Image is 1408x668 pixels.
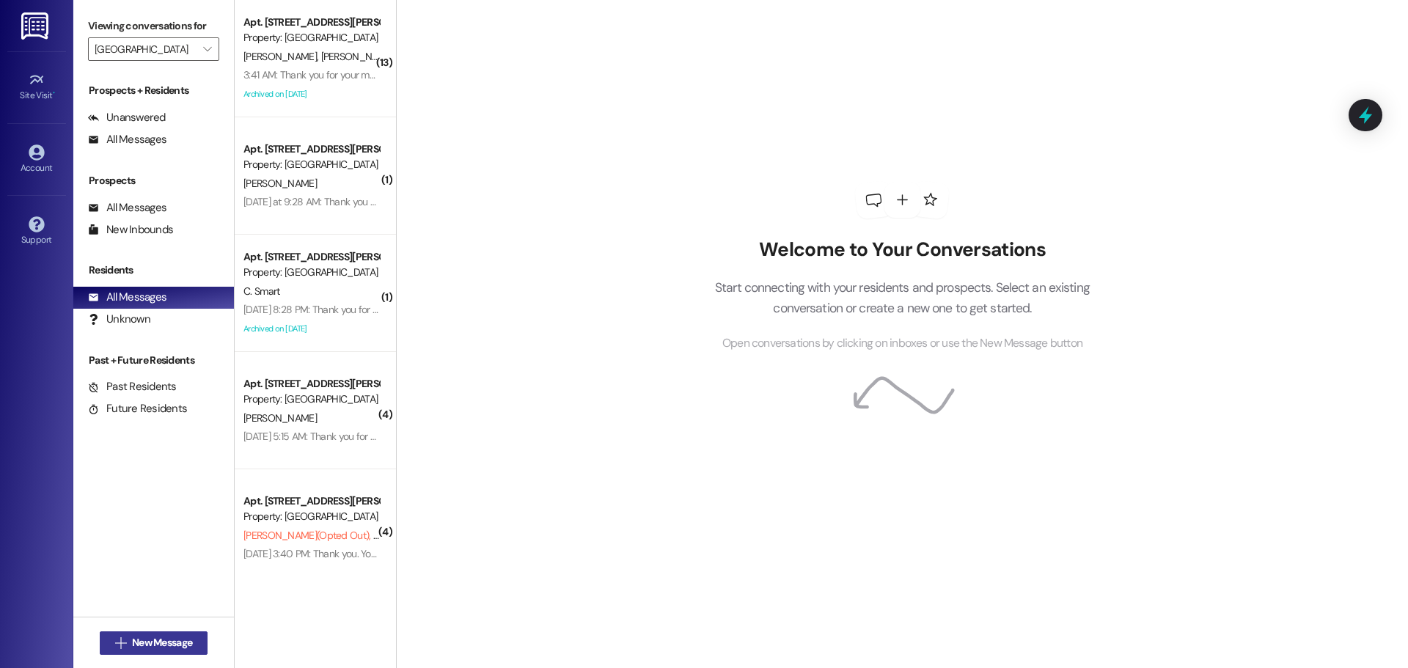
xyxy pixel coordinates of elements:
div: Property: [GEOGRAPHIC_DATA] [243,265,379,280]
div: Apt. [STREET_ADDRESS][PERSON_NAME] [243,493,379,509]
div: [DATE] at 9:28 AM: Thank you for your message. Our offices are currently closed, but we will cont... [243,195,1144,208]
span: Open conversations by clicking on inboxes or use the New Message button [722,334,1082,353]
span: [PERSON_NAME] [243,177,317,190]
div: Prospects + Residents [73,83,234,98]
div: Archived on [DATE] [242,320,381,338]
span: [PERSON_NAME] (Opted Out) [243,529,373,542]
span: [PERSON_NAME] [320,50,394,63]
a: Site Visit • [7,67,66,107]
div: All Messages [88,132,166,147]
div: Apt. [STREET_ADDRESS][PERSON_NAME] [243,249,379,265]
div: 3:41 AM: Thank you for your message. Our offices are currently closed, but we will contact you wh... [243,68,1100,81]
div: Prospects [73,173,234,188]
div: [DATE] 5:15 AM: Thank you for your message. Our offices are currently closed, but we will contact... [243,430,1130,443]
div: [DATE] 3:40 PM: Thank you. You will no longer receive texts from this thread. Please reply with '... [243,547,969,560]
div: Archived on [DATE] [242,85,381,103]
div: Future Residents [88,401,187,416]
div: Past Residents [88,379,177,394]
div: Property: [GEOGRAPHIC_DATA] [243,392,379,407]
div: Past + Future Residents [73,353,234,368]
span: [PERSON_NAME] [243,411,317,425]
input: All communities [95,37,196,61]
div: Apt. [STREET_ADDRESS][PERSON_NAME] [243,376,379,392]
span: • [53,88,55,98]
div: Property: [GEOGRAPHIC_DATA] [243,157,379,172]
label: Viewing conversations for [88,15,219,37]
div: Residents [73,263,234,278]
div: [DATE] 8:28 PM: Thank you for confirming, [GEOGRAPHIC_DATA]. I’ll let the site team know and get ... [243,303,1208,316]
div: All Messages [88,200,166,216]
a: Account [7,140,66,180]
div: Unanswered [88,110,166,125]
span: New Message [132,635,192,650]
div: Unknown [88,312,150,327]
img: ResiDesk Logo [21,12,51,40]
span: C. Smart [243,285,279,298]
h2: Welcome to Your Conversations [692,238,1112,262]
div: Apt. [STREET_ADDRESS][PERSON_NAME] [243,15,379,30]
span: [PERSON_NAME] [243,50,321,63]
i:  [115,637,126,649]
div: Property: [GEOGRAPHIC_DATA] [243,509,379,524]
button: New Message [100,631,208,655]
div: New Inbounds [88,222,173,238]
p: Start connecting with your residents and prospects. Select an existing conversation or create a n... [692,277,1112,319]
div: Apt. [STREET_ADDRESS][PERSON_NAME] [243,142,379,157]
div: All Messages [88,290,166,305]
div: Property: [GEOGRAPHIC_DATA] [243,30,379,45]
i:  [203,43,211,55]
a: Support [7,212,66,252]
